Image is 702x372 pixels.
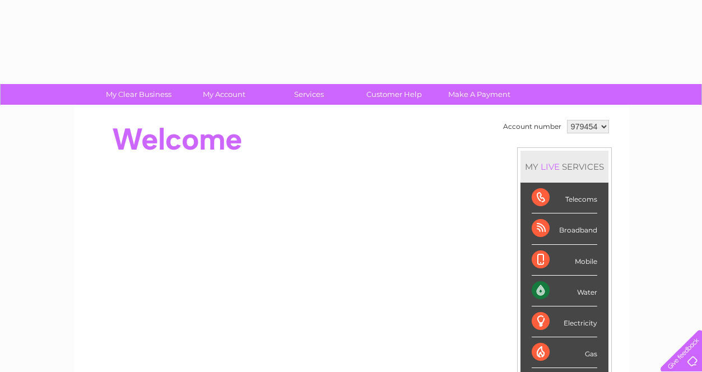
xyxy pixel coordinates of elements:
[92,84,185,105] a: My Clear Business
[433,84,526,105] a: Make A Payment
[263,84,355,105] a: Services
[538,161,562,172] div: LIVE
[532,276,597,306] div: Water
[520,151,608,183] div: MY SERVICES
[532,306,597,337] div: Electricity
[532,213,597,244] div: Broadband
[178,84,270,105] a: My Account
[532,337,597,368] div: Gas
[500,117,564,136] td: Account number
[532,245,597,276] div: Mobile
[348,84,440,105] a: Customer Help
[532,183,597,213] div: Telecoms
